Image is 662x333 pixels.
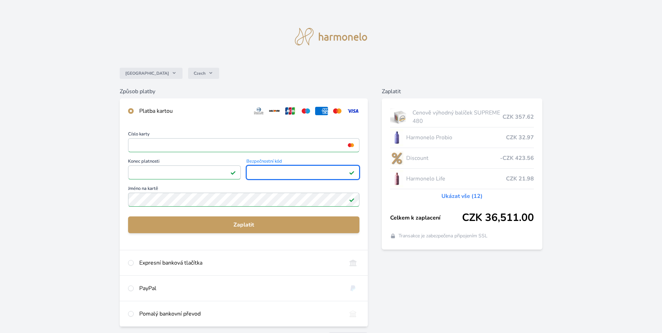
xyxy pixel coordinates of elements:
[125,71,169,76] span: [GEOGRAPHIC_DATA]
[347,259,359,267] img: onlineBanking_CZ.svg
[139,259,341,267] div: Expresní banková tlačítka
[134,221,354,229] span: Zaplatit
[382,87,543,96] h6: Zaplatit
[390,108,410,126] img: supreme.jpg
[506,175,534,183] span: CZK 21.98
[246,159,359,165] span: Bezpečnostní kód
[299,107,312,115] img: maestro.svg
[406,154,500,162] span: Discount
[346,142,356,148] img: mc
[284,107,297,115] img: jcb.svg
[349,197,355,202] img: Platné pole
[406,175,506,183] span: Harmonelo Life
[412,109,503,125] span: Cenově výhodný balíček SUPREME 480
[128,186,359,193] span: Jméno na kartě
[295,28,367,45] img: logo.svg
[315,107,328,115] img: amex.svg
[131,140,356,150] iframe: Iframe pro číslo karty
[139,284,341,293] div: PayPal
[347,310,359,318] img: bankTransfer_IBAN.svg
[139,107,247,115] div: Platba kartou
[347,284,359,293] img: paypal.svg
[252,107,265,115] img: diners.svg
[268,107,281,115] img: discover.svg
[128,193,359,207] input: Jméno na kartěPlatné pole
[390,149,403,167] img: discount-lo.png
[194,71,206,76] span: Czech
[131,168,238,177] iframe: Iframe pro datum vypršení platnosti
[462,212,534,224] span: CZK 36,511.00
[139,310,341,318] div: Pomalý bankovní převod
[128,216,359,233] button: Zaplatit
[390,214,462,222] span: Celkem k zaplacení
[441,192,483,200] a: Ukázat vše (12)
[503,113,534,121] span: CZK 357.62
[250,168,356,177] iframe: Iframe pro bezpečnostní kód
[390,170,403,187] img: CLEAN_LIFE_se_stinem_x-lo.jpg
[399,232,488,239] span: Transakce je zabezpečena připojením SSL
[347,107,359,115] img: visa.svg
[406,133,506,142] span: Harmonelo Probio
[500,154,534,162] span: -CZK 423.56
[188,68,219,79] button: Czech
[349,170,355,175] img: Platné pole
[390,129,403,146] img: CLEAN_PROBIO_se_stinem_x-lo.jpg
[230,170,236,175] img: Platné pole
[128,132,359,138] span: Číslo karty
[128,159,241,165] span: Konec platnosti
[120,68,183,79] button: [GEOGRAPHIC_DATA]
[331,107,344,115] img: mc.svg
[120,87,368,96] h6: Způsob platby
[506,133,534,142] span: CZK 32.97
